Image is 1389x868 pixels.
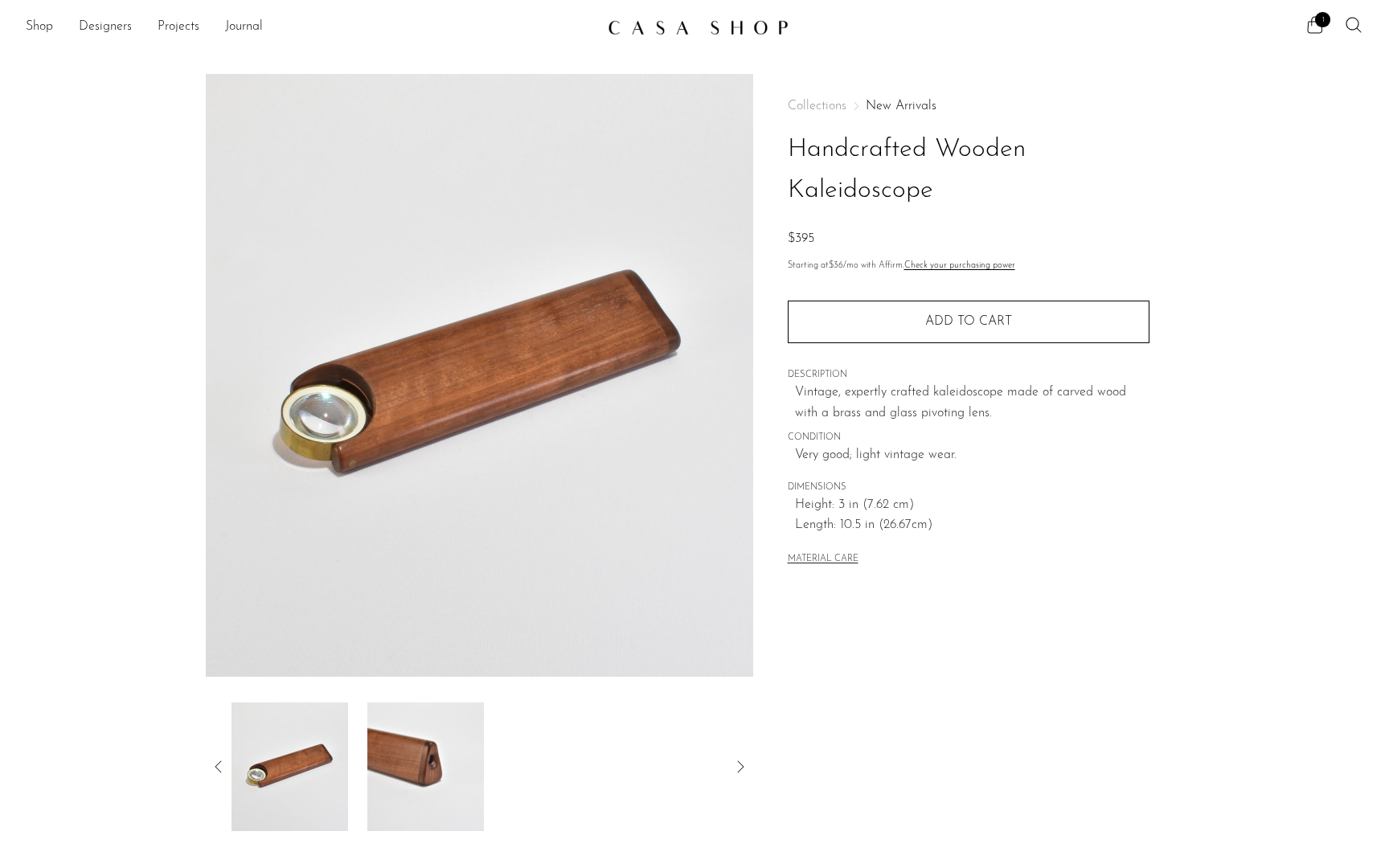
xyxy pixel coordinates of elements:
a: Designers [79,17,132,38]
img: Handcrafted Wooden Kaleidoscope [206,74,753,677]
span: DIMENSIONS [788,481,1149,495]
button: Add to cart [788,301,1149,342]
span: $36 [829,261,843,270]
ul: NEW HEADER MENU [26,14,595,41]
h1: Handcrafted Wooden Kaleidoscope [788,129,1149,211]
img: Handcrafted Wooden Kaleidoscope [367,702,484,831]
a: Shop [26,17,53,38]
nav: Desktop navigation [26,14,595,41]
a: New Arrivals [866,100,936,113]
span: Add to cart [925,315,1012,328]
span: Very good; light vintage wear. [795,445,1149,466]
span: CONDITION [788,431,1149,445]
img: Handcrafted Wooden Kaleidoscope [231,702,348,831]
span: $395 [788,232,814,245]
a: Projects [158,17,199,38]
span: DESCRIPTION [788,368,1149,383]
button: MATERIAL CARE [788,554,858,566]
span: 1 [1315,12,1330,27]
p: Vintage, expertly crafted kaleidoscope made of carved wood with a brass and glass pivoting lens. [795,383,1149,424]
nav: Breadcrumbs [788,100,1149,113]
a: Check your purchasing power - Learn more about Affirm Financing (opens in modal) [904,261,1015,270]
span: Collections [788,100,846,113]
span: Height: 3 in (7.62 cm) [795,495,1149,516]
a: Journal [225,17,263,38]
span: Length: 10.5 in (26.67cm) [795,515,1149,536]
p: Starting at /mo with Affirm. [788,259,1149,273]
